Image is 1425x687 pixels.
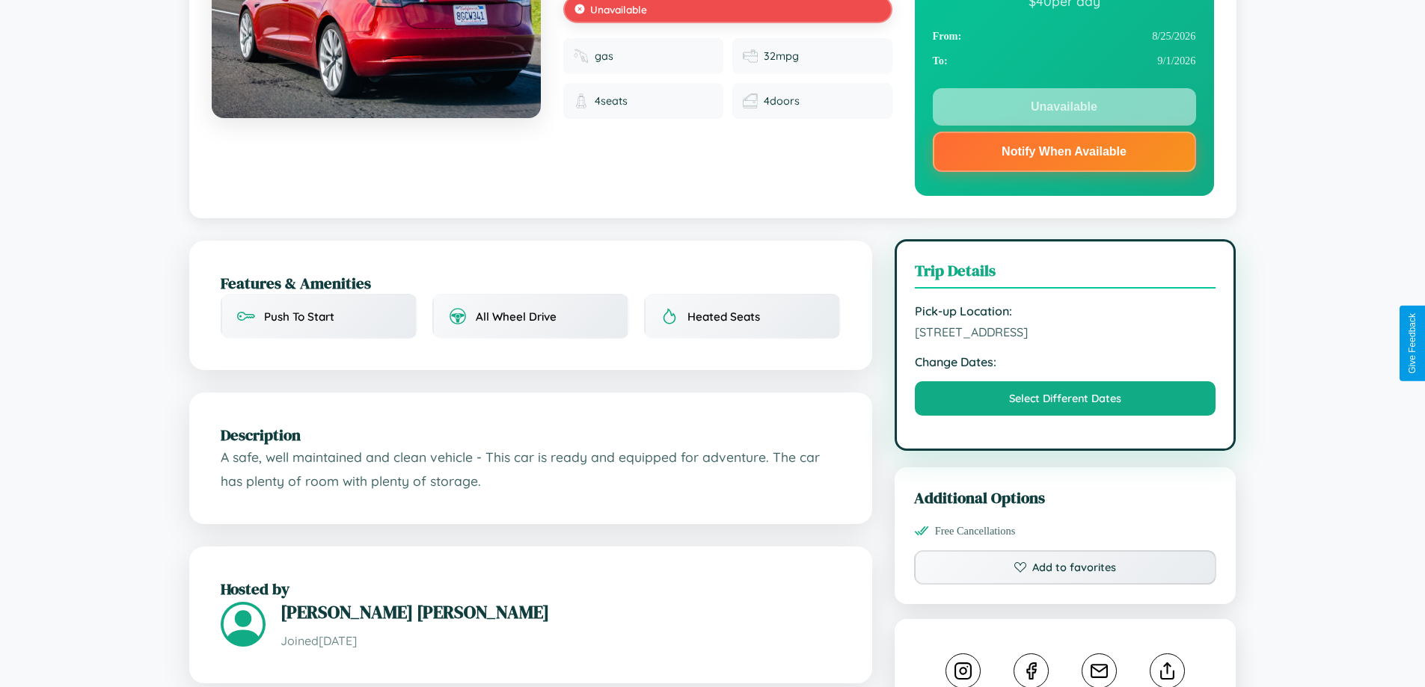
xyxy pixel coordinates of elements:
button: Notify When Available [933,132,1196,172]
button: Select Different Dates [915,381,1216,416]
h3: Additional Options [914,487,1217,508]
button: Unavailable [933,88,1196,126]
strong: Change Dates: [915,354,1216,369]
span: [STREET_ADDRESS] [915,324,1216,339]
img: Fuel type [574,49,589,64]
span: 4 seats [595,94,628,108]
div: 8 / 25 / 2026 [933,24,1196,49]
div: Give Feedback [1407,313,1418,374]
p: Joined [DATE] [281,630,841,652]
p: A safe, well maintained and clean vehicle - This car is ready and equipped for adventure. The car... [221,446,841,493]
img: Seats [574,93,589,108]
div: 9 / 1 / 2026 [933,49,1196,73]
h2: Hosted by [221,578,841,600]
span: All Wheel Drive [476,309,557,324]
span: Heated Seats [687,309,760,324]
span: 32 mpg [764,49,799,63]
span: 4 doors [764,94,800,108]
h3: [PERSON_NAME] [PERSON_NAME] [281,600,841,624]
strong: From: [933,30,962,43]
span: Push To Start [264,309,334,324]
strong: To: [933,55,948,67]
strong: Pick-up Location: [915,304,1216,318]
h3: Trip Details [915,259,1216,289]
h2: Description [221,424,841,446]
h2: Features & Amenities [221,272,841,294]
button: Add to favorites [914,550,1217,585]
span: gas [595,49,613,63]
img: Fuel efficiency [743,49,758,64]
span: Free Cancellations [935,525,1016,537]
span: Unavailable [590,3,647,16]
img: Doors [743,93,758,108]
